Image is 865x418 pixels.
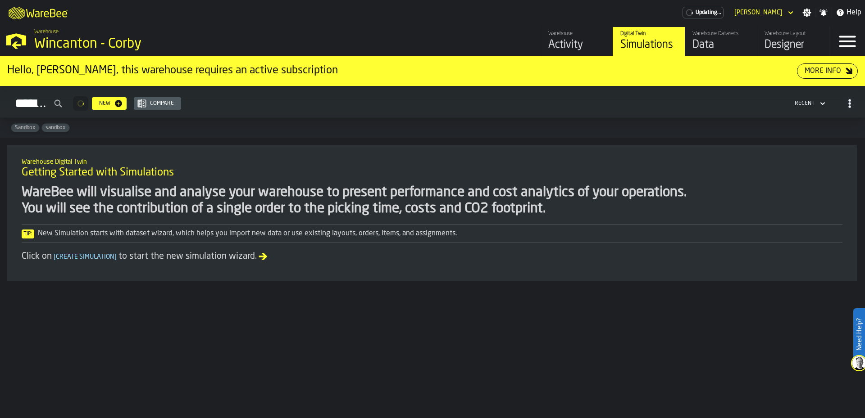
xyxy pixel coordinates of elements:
button: button-New [92,97,127,110]
div: New Simulation starts with dataset wizard, which helps you import new data or use existing layout... [22,228,842,239]
div: DropdownMenuValue-phillip clegg [731,7,795,18]
span: Tip: [22,229,34,238]
div: DropdownMenuValue-4 [795,100,815,107]
span: sandbox [42,125,69,131]
h2: Sub Title [22,157,842,166]
span: Sandbox [11,125,39,131]
span: Updating... [696,9,721,16]
a: link-to-/wh/i/ace0e389-6ead-4668-b816-8dc22364bb41/pricing/ [683,7,724,18]
button: button-More Info [797,63,858,79]
label: button-toggle-Notifications [815,8,832,17]
a: link-to-/wh/i/ace0e389-6ead-4668-b816-8dc22364bb41/simulations [613,27,685,56]
div: ButtonLoadMore-Loading...-Prev-First-Last [69,96,92,111]
label: button-toggle-Menu [829,27,865,56]
div: Warehouse Datasets [692,31,750,37]
span: Warehouse [34,29,59,35]
a: link-to-/wh/i/ace0e389-6ead-4668-b816-8dc22364bb41/designer [757,27,829,56]
div: Hello, [PERSON_NAME], this warehouse requires an active subscription [7,63,797,78]
span: Getting Started with Simulations [22,166,174,180]
div: Menu Subscription [683,7,724,18]
label: button-toggle-Settings [799,8,815,17]
div: Activity [548,38,605,52]
div: Compare [146,100,178,107]
span: Help [847,7,861,18]
label: Need Help? [854,309,864,360]
div: ItemListCard- [7,145,857,281]
button: button-Compare [134,97,181,110]
div: DropdownMenuValue-4 [791,98,827,109]
div: Wincanton - Corby [34,36,278,52]
span: Create Simulation [52,254,118,260]
div: Digital Twin [620,31,678,37]
div: WareBee will visualise and analyse your warehouse to present performance and cost analytics of yo... [22,184,842,217]
div: title-Getting Started with Simulations [14,152,850,184]
div: More Info [801,66,845,76]
div: Click on to start the new simulation wizard. [22,250,842,263]
label: button-toggle-Help [832,7,865,18]
div: DropdownMenuValue-phillip clegg [734,9,783,16]
div: Designer [765,38,822,52]
div: Warehouse Layout [765,31,822,37]
a: link-to-/wh/i/ace0e389-6ead-4668-b816-8dc22364bb41/data [685,27,757,56]
div: Simulations [620,38,678,52]
div: Warehouse [548,31,605,37]
div: Data [692,38,750,52]
a: link-to-/wh/i/ace0e389-6ead-4668-b816-8dc22364bb41/feed/ [541,27,613,56]
span: [ [54,254,56,260]
span: ] [114,254,117,260]
div: New [96,100,114,107]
